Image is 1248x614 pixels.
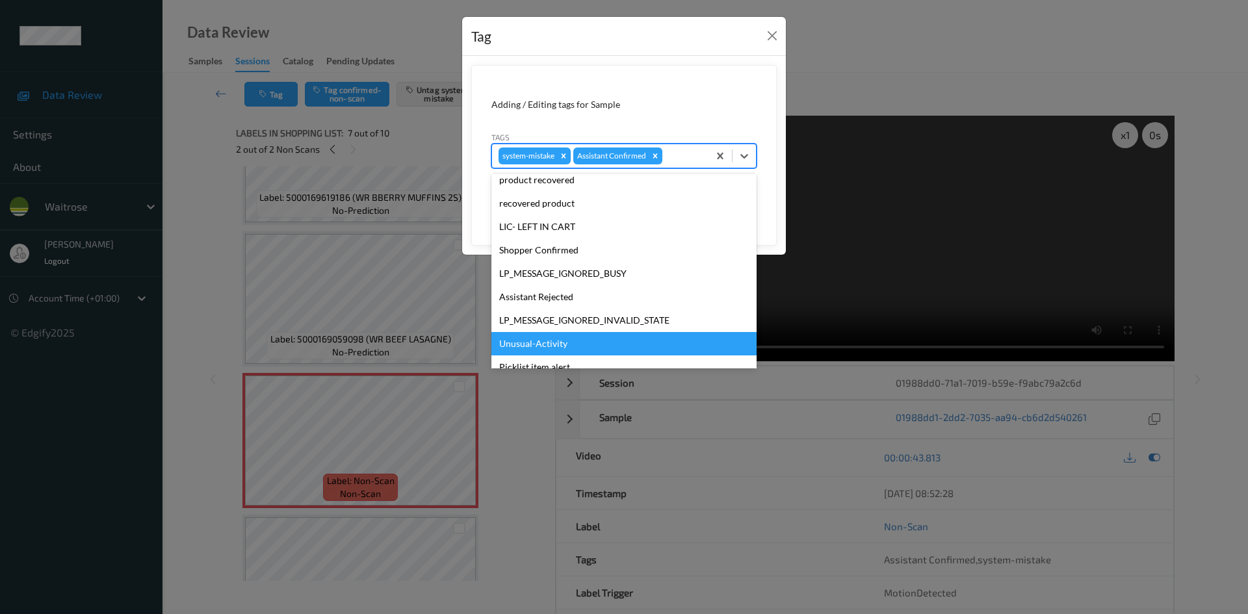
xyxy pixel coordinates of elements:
[491,309,757,332] div: LP_MESSAGE_IGNORED_INVALID_STATE
[491,98,757,111] div: Adding / Editing tags for Sample
[648,147,662,164] div: Remove Assistant Confirmed
[556,147,571,164] div: Remove system-mistake
[491,215,757,238] div: LIC- LEFT IN CART
[491,332,757,355] div: Unusual-Activity
[491,285,757,309] div: Assistant Rejected
[491,238,757,262] div: Shopper Confirmed
[491,192,757,215] div: recovered product
[491,131,510,143] label: Tags
[499,147,556,164] div: system-mistake
[491,262,757,285] div: LP_MESSAGE_IGNORED_BUSY
[573,147,648,164] div: Assistant Confirmed
[491,168,757,192] div: product recovered
[471,26,491,47] div: Tag
[491,355,757,379] div: Picklist item alert
[763,27,781,45] button: Close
